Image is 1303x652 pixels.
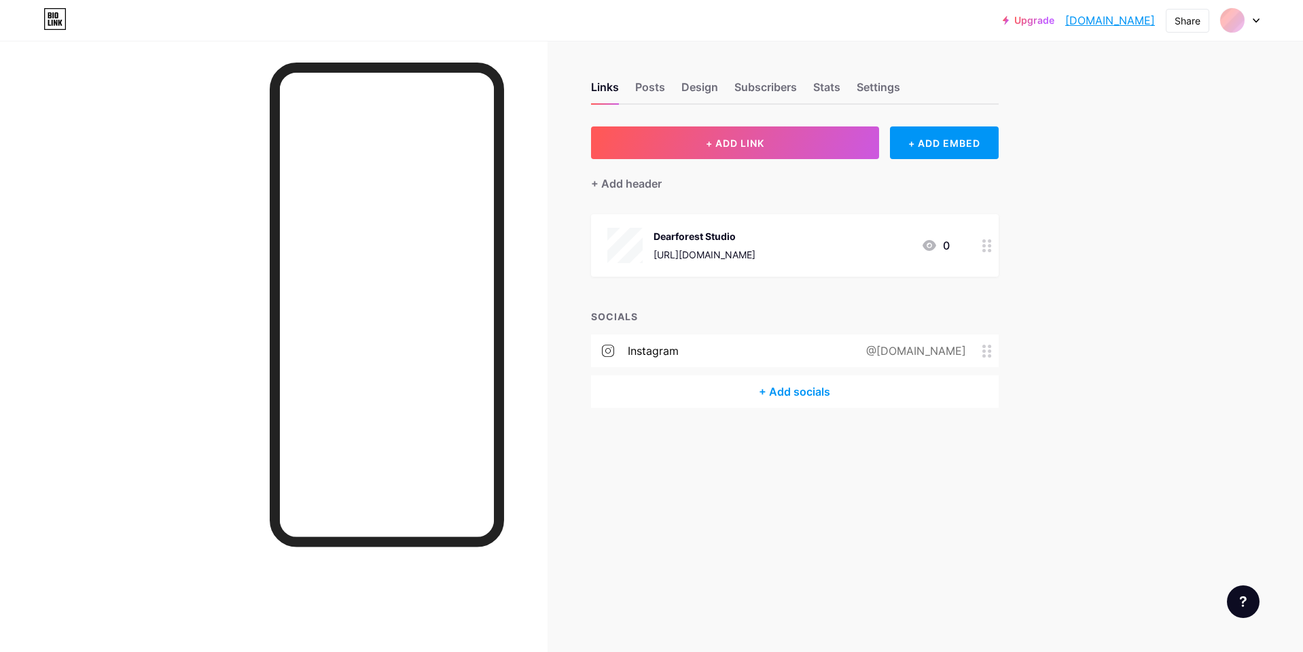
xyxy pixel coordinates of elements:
[857,79,900,103] div: Settings
[654,229,755,243] div: Dearforest Studio
[628,343,679,359] div: instagram
[591,309,999,324] div: SOCIALS
[635,79,665,103] div: Posts
[1003,15,1054,26] a: Upgrade
[844,343,982,359] div: @[DOMAIN_NAME]
[813,79,840,103] div: Stats
[890,126,998,159] div: + ADD EMBED
[921,237,950,254] div: 0
[706,137,764,149] span: + ADD LINK
[1065,12,1155,29] a: [DOMAIN_NAME]
[734,79,797,103] div: Subscribers
[591,126,880,159] button: + ADD LINK
[654,247,755,262] div: [URL][DOMAIN_NAME]
[591,375,999,408] div: + Add socials
[681,79,718,103] div: Design
[1175,14,1200,28] div: Share
[591,79,619,103] div: Links
[591,175,662,192] div: + Add header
